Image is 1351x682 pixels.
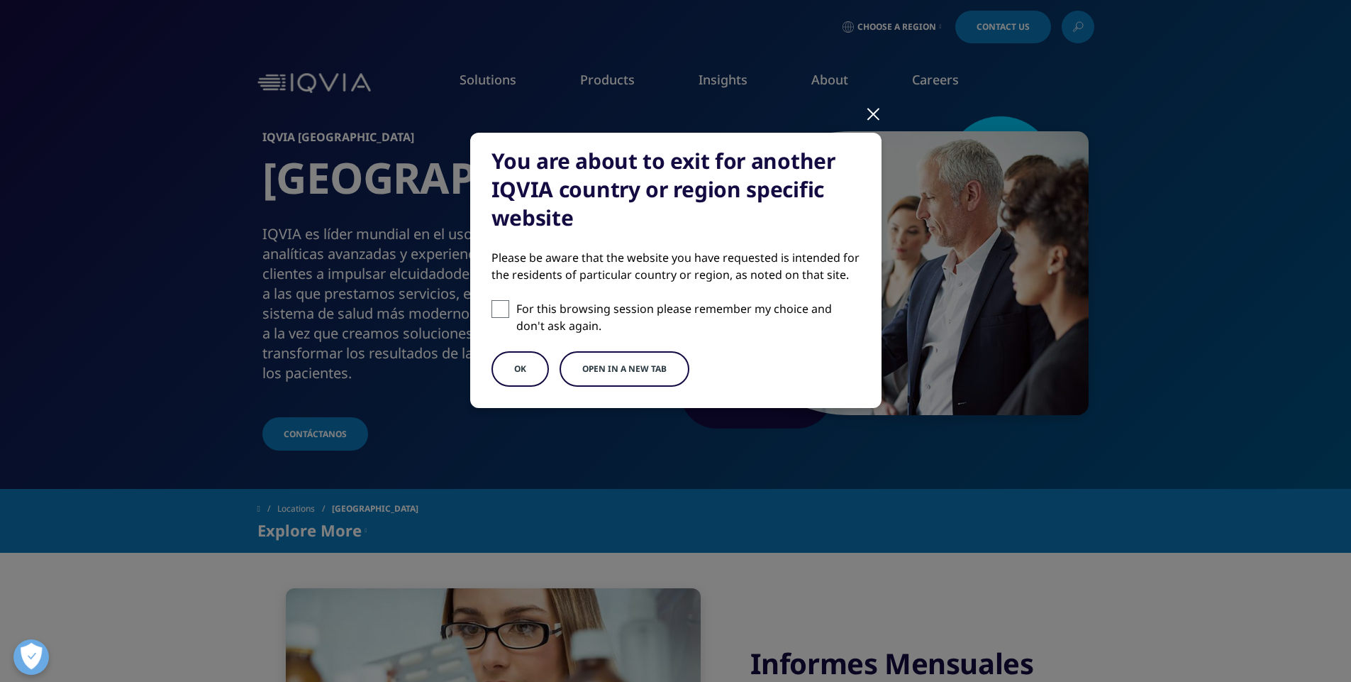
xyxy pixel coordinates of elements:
[13,639,49,675] button: Abrir preferencias
[516,300,860,334] p: For this browsing session please remember my choice and don't ask again.
[560,351,689,387] button: Open in a new tab
[491,249,860,283] div: Please be aware that the website you have requested is intended for the residents of particular c...
[491,351,549,387] button: OK
[491,147,860,232] div: You are about to exit for another IQVIA country or region specific website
